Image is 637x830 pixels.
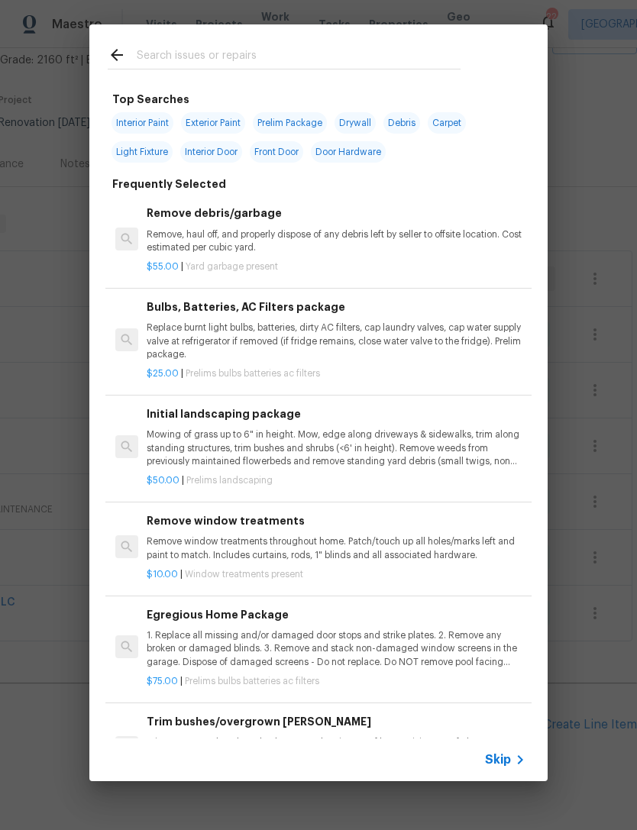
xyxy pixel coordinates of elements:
h6: Egregious Home Package [147,606,525,623]
h6: Initial landscaping package [147,405,525,422]
span: Front Door [250,141,303,163]
p: Replace burnt light bulbs, batteries, dirty AC filters, cap laundry valves, cap water supply valv... [147,321,525,360]
p: | [147,260,525,273]
input: Search issues or repairs [137,46,461,69]
span: Carpet [428,112,466,134]
span: Skip [485,752,511,767]
span: Prelims bulbs batteries ac filters [186,369,320,378]
span: $50.00 [147,476,179,485]
p: Trim overgrown hegdes & bushes around perimeter of home giving 12" of clearance. Properly dispose... [147,736,525,762]
p: | [147,675,525,688]
h6: Remove debris/garbage [147,205,525,221]
span: Drywall [335,112,376,134]
span: $75.00 [147,677,178,686]
span: Prelims landscaping [186,476,273,485]
span: Exterior Paint [181,112,245,134]
h6: Trim bushes/overgrown [PERSON_NAME] [147,713,525,730]
h6: Bulbs, Batteries, AC Filters package [147,299,525,315]
span: Window treatments present [185,570,303,579]
h6: Top Searches [112,91,189,108]
span: Prelim Package [253,112,327,134]
span: $55.00 [147,262,179,271]
span: $10.00 [147,570,178,579]
p: | [147,367,525,380]
span: Light Fixture [112,141,173,163]
span: Door Hardware [311,141,386,163]
p: | [147,474,525,487]
span: Prelims bulbs batteries ac filters [185,677,319,686]
p: Mowing of grass up to 6" in height. Mow, edge along driveways & sidewalks, trim along standing st... [147,428,525,467]
p: Remove, haul off, and properly dispose of any debris left by seller to offsite location. Cost est... [147,228,525,254]
h6: Remove window treatments [147,512,525,529]
h6: Frequently Selected [112,176,226,192]
p: 1. Replace all missing and/or damaged door stops and strike plates. 2. Remove any broken or damag... [147,629,525,668]
span: Interior Door [180,141,242,163]
span: $25.00 [147,369,179,378]
span: Interior Paint [112,112,173,134]
p: | [147,568,525,581]
span: Yard garbage present [186,262,278,271]
span: Debris [383,112,420,134]
p: Remove window treatments throughout home. Patch/touch up all holes/marks left and paint to match.... [147,535,525,561]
